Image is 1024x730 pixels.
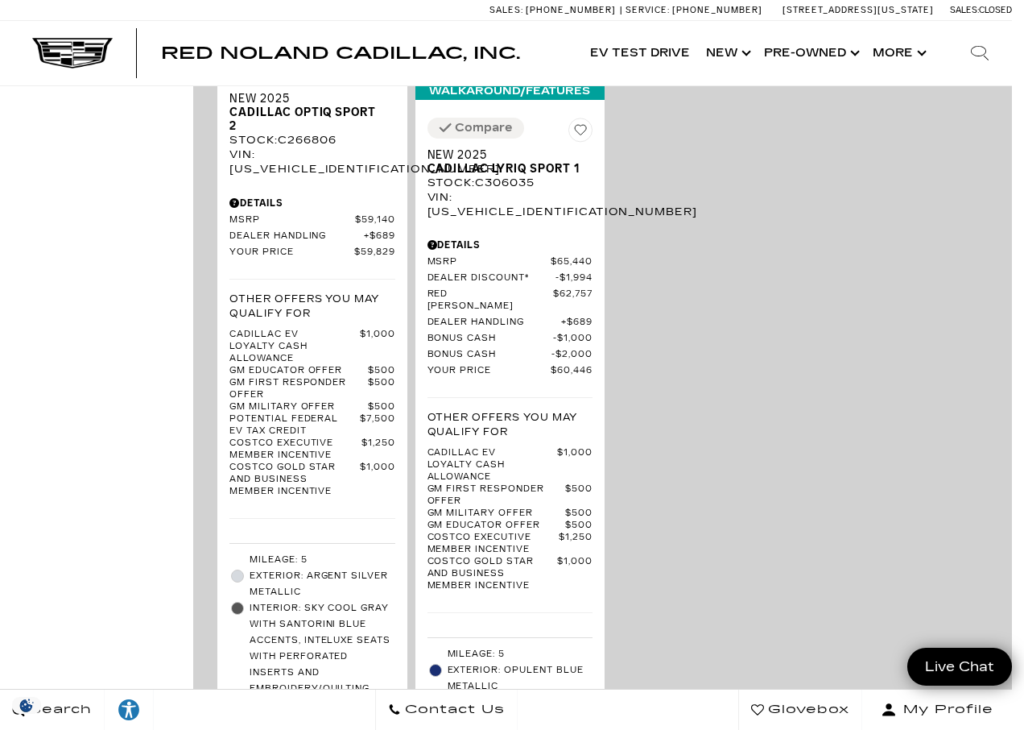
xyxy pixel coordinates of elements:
[672,5,762,15] span: [PHONE_NUMBER]
[553,333,593,345] span: $1,000
[565,483,593,508] span: $500
[8,697,45,714] section: Click to Open Cookie Consent Modal
[568,118,593,148] button: Save Vehicle
[698,21,756,85] a: New
[626,5,670,15] span: Service:
[427,532,559,556] span: Costco Executive Member Incentive
[229,365,368,377] span: GM Educator Offer
[229,329,360,365] span: Cadillac EV Loyalty Cash Allowance
[427,272,556,284] span: Dealer Discount*
[555,272,593,284] span: $1,994
[427,176,593,190] div: Stock : C306035
[455,121,512,135] div: Compare
[161,45,520,61] a: Red Noland Cadillac, Inc.
[917,657,1002,676] span: Live Chat
[427,483,566,508] span: GM First Responder Offer
[229,462,395,498] a: Costco Gold Star and Business Member Incentive $1,000
[427,349,593,361] a: Bonus Cash $2,000
[427,333,554,345] span: Bonus Cash
[427,646,593,662] li: Mileage: 5
[105,698,153,722] div: Explore your accessibility options
[948,21,1012,85] div: Search
[427,532,593,556] a: Costco Executive Member Incentive $1,250
[862,690,1012,730] button: Open user profile menu
[620,6,766,15] a: Service: [PHONE_NUMBER]
[355,214,395,226] span: $59,140
[427,410,593,439] p: Other Offers You May Qualify For
[738,690,862,730] a: Glovebox
[229,230,364,243] span: Dealer Handling
[427,508,593,520] a: GM Military Offer $500
[551,256,593,268] span: $65,440
[32,38,113,68] img: Cadillac Dark Logo with Cadillac White Text
[565,508,593,520] span: $500
[427,447,593,483] a: Cadillac EV Loyalty Cash Allowance $1,000
[229,92,395,133] a: New 2025Cadillac OPTIQ Sport 2
[489,6,620,15] a: Sales: [PHONE_NUMBER]
[368,365,395,377] span: $500
[427,556,593,592] a: Costco Gold Star and Business Member Incentive $1,000
[360,413,395,438] span: $7,500
[427,162,581,176] span: Cadillac LYRIQ Sport 1
[427,288,593,313] a: Red [PERSON_NAME] $62,757
[250,568,395,600] span: Exterior: Argent Silver Metallic
[427,520,593,532] a: GM Educator Offer $500
[368,377,395,401] span: $500
[229,413,395,438] a: Potential Federal EV Tax Credit $7,500
[229,230,395,243] a: Dealer Handling $689
[565,520,593,532] span: $500
[229,401,395,413] a: GM Military Offer $500
[401,699,505,721] span: Contact Us
[8,697,45,714] img: Opt-Out Icon
[368,401,395,413] span: $500
[526,5,616,15] span: [PHONE_NUMBER]
[229,438,395,462] a: Costco Executive Member Incentive $1,250
[950,5,979,15] span: Sales:
[229,92,383,106] span: New 2025
[551,349,593,361] span: $2,000
[229,247,354,259] span: Your Price
[557,556,593,592] span: $1,000
[427,190,593,219] div: VIN: [US_VEHICLE_IDENTIFICATION_NUMBER]
[375,690,518,730] a: Contact Us
[229,292,395,321] p: Other Offers You May Qualify For
[229,462,360,498] span: Costco Gold Star and Business Member Incentive
[229,438,361,462] span: Costco Executive Member Incentive
[427,256,551,268] span: MSRP
[427,317,593,329] a: Dealer Handling $689
[427,238,593,252] div: Pricing Details - New 2025 Cadillac LYRIQ Sport 1
[229,377,395,401] a: GM First Responder Offer $500
[354,247,395,259] span: $59,829
[907,648,1012,686] a: Live Chat
[250,600,395,713] span: Interior: Sky Cool Gray with Santorini Blue accents, Inteluxe Seats with Perforated inserts and e...
[427,447,558,483] span: Cadillac EV Loyalty Cash Allowance
[360,329,395,365] span: $1,000
[782,5,934,15] a: [STREET_ADDRESS][US_STATE]
[229,147,395,176] div: VIN: [US_VEHICLE_IDENTIFICATION_NUMBER]
[229,196,395,210] div: Pricing Details - New 2025 Cadillac OPTIQ Sport 2
[448,662,593,695] span: Exterior: Opulent Blue Metallic
[105,690,154,730] a: Explore your accessibility options
[551,365,593,377] span: $60,446
[229,552,395,568] li: Mileage: 5
[25,699,92,721] span: Search
[897,699,993,721] span: My Profile
[427,333,593,345] a: Bonus Cash $1,000
[364,230,395,243] span: $689
[361,438,395,462] span: $1,250
[427,118,524,139] button: Vehicle Added To Compare List
[229,401,368,413] span: GM Military Offer
[427,148,581,162] span: New 2025
[427,272,593,284] a: Dealer Discount* $1,994
[229,214,355,226] span: MSRP
[229,133,395,147] div: Stock : C266806
[553,288,593,313] span: $62,757
[427,483,593,508] a: GM First Responder Offer $500
[979,5,1012,15] span: Closed
[229,106,383,133] span: Cadillac OPTIQ Sport 2
[557,447,593,483] span: $1,000
[756,21,865,85] a: Pre-Owned
[582,21,698,85] a: EV Test Drive
[489,5,523,15] span: Sales:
